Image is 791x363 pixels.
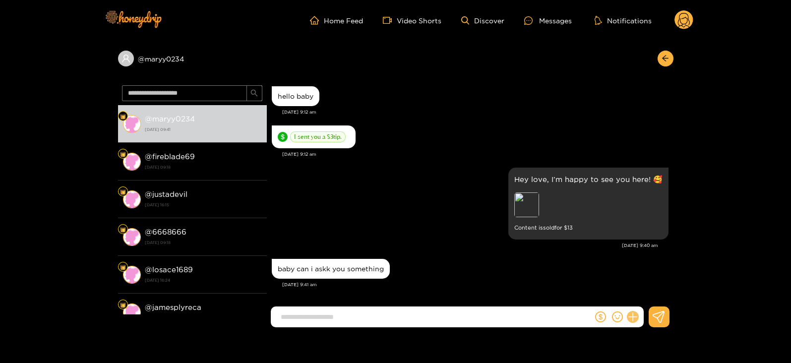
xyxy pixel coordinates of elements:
[612,311,623,322] span: smile
[145,228,186,236] strong: @ 6668666
[593,309,608,324] button: dollar
[508,168,669,240] div: Oct. 1, 9:40 am
[282,281,669,288] div: [DATE] 9:41 am
[278,132,288,142] span: dollar-circle
[123,153,141,171] img: conversation
[145,303,201,311] strong: @ jamesplyreca
[272,86,319,106] div: Oct. 1, 9:12 am
[524,15,572,26] div: Messages
[120,227,126,233] img: Fan Level
[118,51,267,66] div: @maryy0234
[122,54,130,63] span: user
[278,265,384,273] div: baby can i askk you something
[145,200,262,209] strong: [DATE] 16:15
[662,55,669,63] span: arrow-left
[145,313,262,322] strong: [DATE] 18:17
[246,85,262,101] button: search
[123,190,141,208] img: conversation
[461,16,504,25] a: Discover
[123,303,141,321] img: conversation
[310,16,363,25] a: Home Feed
[120,114,126,120] img: Fan Level
[250,89,258,98] span: search
[595,311,606,322] span: dollar
[145,190,187,198] strong: @ justadevil
[123,228,141,246] img: conversation
[383,16,441,25] a: Video Shorts
[145,152,195,161] strong: @ fireblade69
[514,222,663,234] small: Content is sold for $ 13
[272,259,390,279] div: Oct. 1, 9:41 am
[145,276,262,285] strong: [DATE] 16:24
[120,189,126,195] img: Fan Level
[120,264,126,270] img: Fan Level
[123,115,141,133] img: conversation
[145,163,262,172] strong: [DATE] 09:18
[123,266,141,284] img: conversation
[514,174,663,185] p: Hey love, I’m happy to see you here! 🥰
[310,16,324,25] span: home
[290,131,346,142] span: I sent you a $ 3 tip.
[145,115,195,123] strong: @ maryy0234
[272,242,658,249] div: [DATE] 9:40 am
[282,109,669,116] div: [DATE] 9:12 am
[658,51,673,66] button: arrow-left
[592,15,655,25] button: Notifications
[272,125,356,148] div: Oct. 1, 9:12 am
[278,92,313,100] div: hello baby
[145,238,262,247] strong: [DATE] 09:18
[120,302,126,308] img: Fan Level
[120,151,126,157] img: Fan Level
[383,16,397,25] span: video-camera
[145,125,262,134] strong: [DATE] 09:41
[282,151,669,158] div: [DATE] 9:12 am
[145,265,193,274] strong: @ losace1689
